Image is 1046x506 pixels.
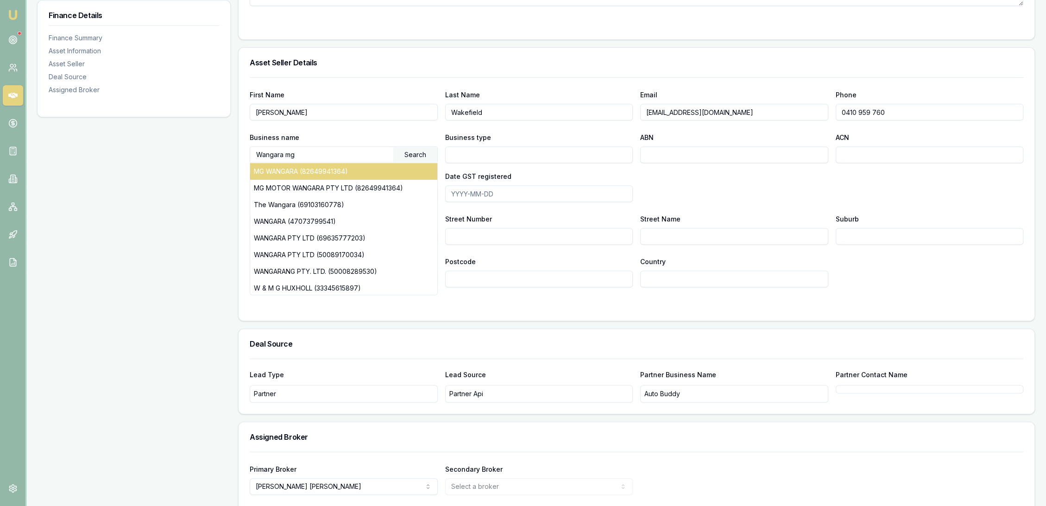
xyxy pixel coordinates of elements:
[250,433,1023,441] h3: Assigned Broker
[445,370,633,379] p: Lead Source
[7,9,19,20] img: emu-icon-u.png
[445,215,492,223] label: Street Number
[250,91,284,99] label: First Name
[445,91,480,99] label: Last Name
[49,59,219,69] div: Asset Seller
[250,147,393,162] input: Enter business name
[640,91,657,99] label: Email
[640,133,654,141] label: ABN
[250,340,1023,348] h3: Deal Source
[836,215,859,223] label: Suburb
[836,133,849,141] label: ACN
[250,370,438,379] p: Lead Type
[445,258,476,266] label: Postcode
[250,247,437,263] div: WANGARA PTY LTD (50089170034)
[250,465,296,473] label: Primary Broker
[49,12,219,19] h3: Finance Details
[250,263,437,280] div: WANGARANG PTY. LTD. (50008289530)
[640,258,666,266] label: Country
[445,172,511,180] label: Date GST registered
[250,213,437,230] div: WANGARA (47073799541)
[445,133,491,141] label: Business type
[250,196,437,213] div: The Wangara (69103160778)
[640,215,681,223] label: Street Name
[49,72,219,82] div: Deal Source
[49,85,219,95] div: Assigned Broker
[250,280,437,297] div: W & M G HUXHOLL (33345615897)
[445,185,633,202] input: YYYY-MM-DD
[49,33,219,43] div: Finance Summary
[254,389,276,398] p: Partner
[640,370,828,379] p: Partner Business Name
[449,389,483,398] p: Partner Api
[393,147,437,163] div: Search
[445,465,503,473] label: Secondary Broker
[250,163,437,180] div: MG WANGARA (82649941364)
[250,133,299,141] label: Business name
[836,91,857,99] label: Phone
[250,180,437,196] div: MG MOTOR WANGARA PTY LTD (82649941364)
[836,370,1024,379] p: Partner Contact Name
[644,389,680,398] p: Auto Buddy
[250,230,437,247] div: WANGARA PTY LTD (69635777203)
[250,59,1023,66] h3: Asset Seller Details
[49,46,219,56] div: Asset Information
